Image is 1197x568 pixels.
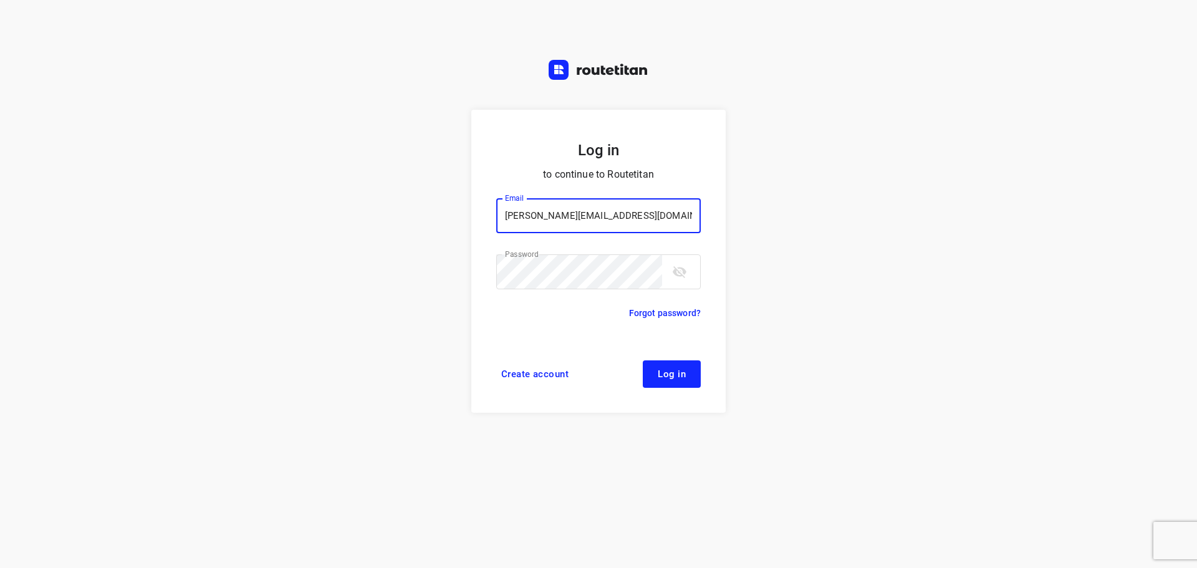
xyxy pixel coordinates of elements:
h5: Log in [496,140,701,161]
img: Routetitan [549,60,648,80]
p: to continue to Routetitan [496,166,701,183]
a: Create account [496,360,574,388]
a: Forgot password? [629,306,701,320]
span: Log in [658,369,686,379]
button: Log in [643,360,701,388]
button: toggle password visibility [667,259,692,284]
a: Routetitan [549,60,648,83]
span: Create account [501,369,569,379]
